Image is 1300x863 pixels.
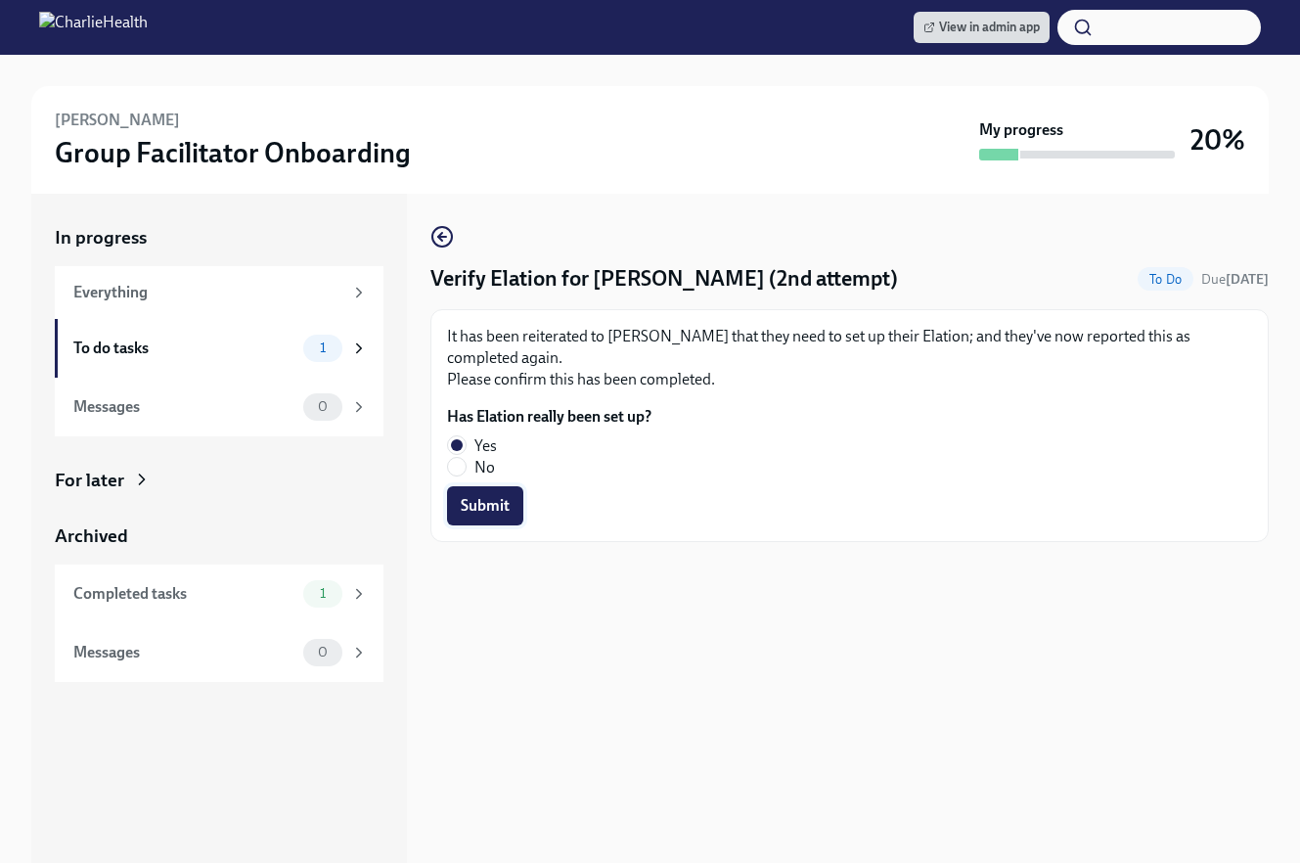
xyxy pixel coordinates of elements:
[474,457,495,478] span: No
[73,583,295,605] div: Completed tasks
[308,341,337,355] span: 1
[1201,271,1269,288] span: Due
[1190,122,1245,158] h3: 20%
[447,406,651,428] label: Has Elation really been set up?
[430,264,898,294] h4: Verify Elation for [PERSON_NAME] (2nd attempt)
[55,225,383,250] a: In progress
[308,586,337,601] span: 1
[55,319,383,378] a: To do tasks1
[55,468,383,493] a: For later
[447,486,523,525] button: Submit
[979,119,1063,141] strong: My progress
[55,378,383,436] a: Messages0
[474,435,497,457] span: Yes
[55,110,180,131] h6: [PERSON_NAME]
[55,135,411,170] h3: Group Facilitator Onboarding
[1226,271,1269,288] strong: [DATE]
[461,496,510,516] span: Submit
[914,12,1050,43] a: View in admin app
[73,396,295,418] div: Messages
[55,623,383,682] a: Messages0
[306,645,339,659] span: 0
[1201,270,1269,289] span: September 21st, 2025 09:00
[1138,272,1193,287] span: To Do
[55,266,383,319] a: Everything
[73,338,295,359] div: To do tasks
[306,399,339,414] span: 0
[923,18,1040,37] span: View in admin app
[447,326,1252,390] p: It has been reiterated to [PERSON_NAME] that they need to set up their Elation; and they've now r...
[55,565,383,623] a: Completed tasks1
[55,523,383,549] a: Archived
[73,282,342,303] div: Everything
[73,642,295,663] div: Messages
[55,468,124,493] div: For later
[39,12,148,43] img: CharlieHealth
